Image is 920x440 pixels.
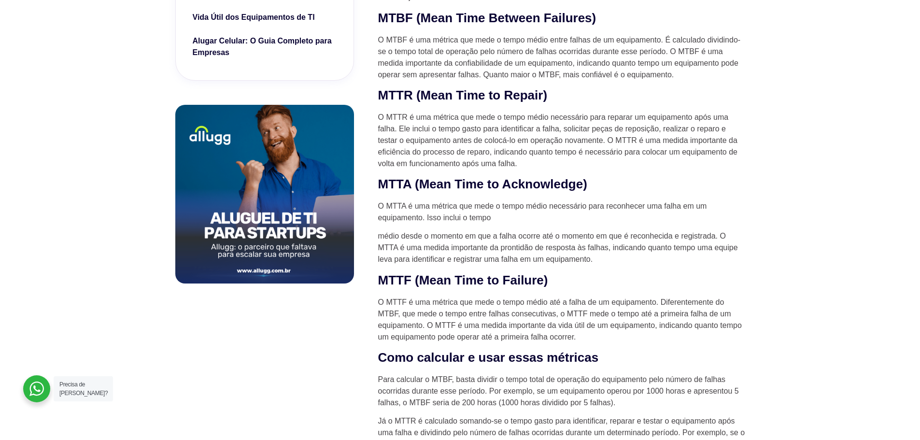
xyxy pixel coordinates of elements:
h2: Como calcular e usar essas métricas [378,350,745,366]
span: Precisa de [PERSON_NAME]? [59,381,108,397]
iframe: Chat Widget [746,316,920,440]
h2: MTTA (Mean Time to Acknowledge) [378,176,745,193]
h2: MTBF (Mean Time Between Failures) [378,10,745,27]
p: O MTBF é uma métrica que mede o tempo médio entre falhas de um equipamento. É calculado dividindo... [378,34,745,81]
p: médio desde o momento em que a falha ocorre até o momento em que é reconhecida e registrada. O MT... [378,230,745,265]
p: O MTTF é uma métrica que mede o tempo médio até a falha de um equipamento. Diferentemente do MTBF... [378,297,745,343]
h2: MTTF (Mean Time to Failure) [378,272,745,289]
a: Vida Útil dos Equipamentos de TI [193,12,337,26]
p: Para calcular o MTBF, basta dividir o tempo total de operação do equipamento pelo número de falha... [378,374,745,409]
h2: MTTR (Mean Time to Repair) [378,87,745,104]
p: O MTTA é uma métrica que mede o tempo médio necessário para reconhecer uma falha em um equipament... [378,200,745,224]
p: O MTTR é uma métrica que mede o tempo médio necessário para reparar um equipamento após uma falha... [378,112,745,170]
img: aluguel de notebook para startups [175,105,354,284]
a: Alugar Celular: O Guia Completo para Empresas [193,35,337,61]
